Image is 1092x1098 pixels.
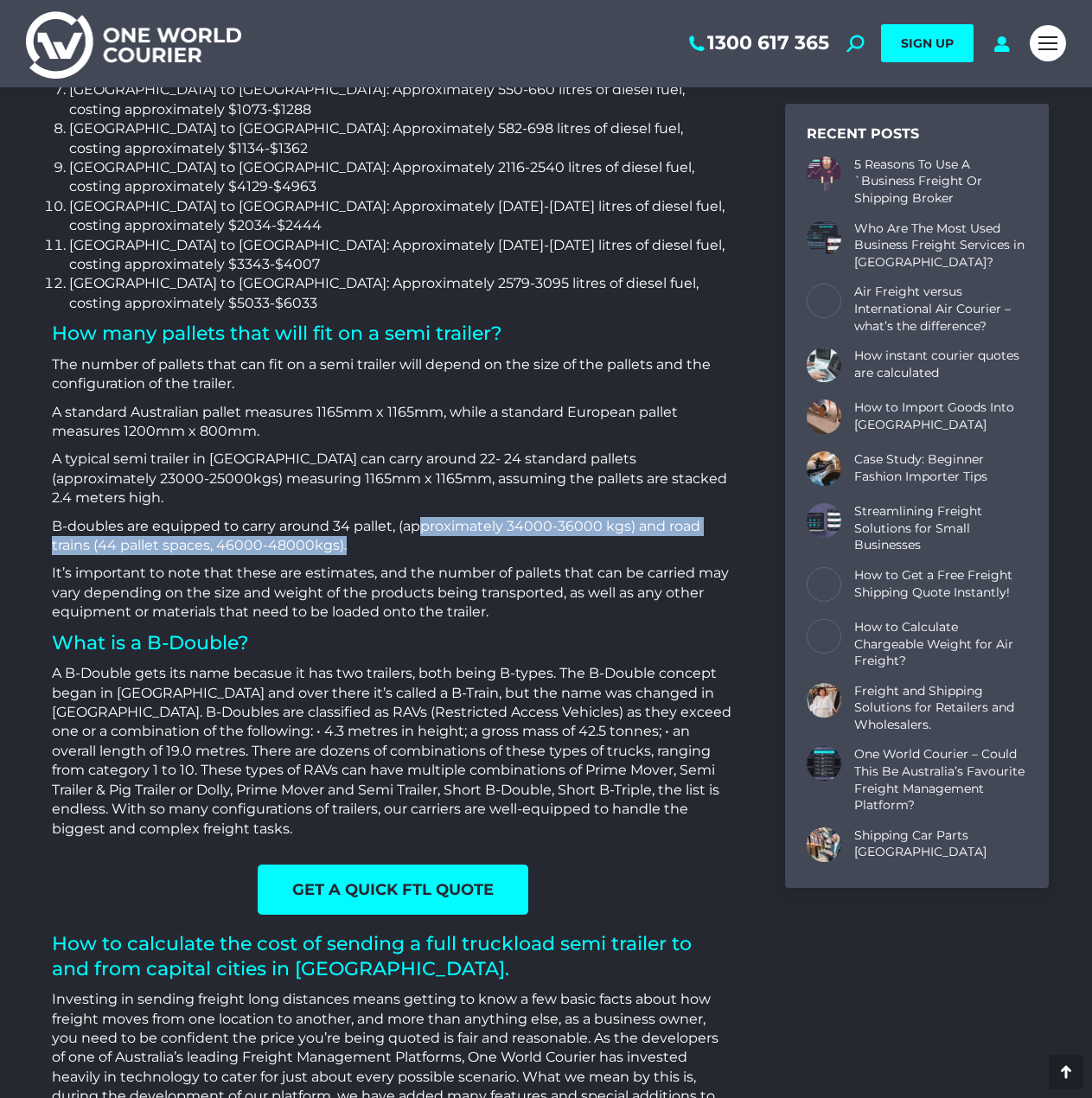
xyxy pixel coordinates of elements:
[26,9,241,79] img: One World Courier
[52,355,733,394] p: The number of pallets that can fit on a semi trailer will depend on the size of the pallets and t...
[69,197,733,236] li: [GEOGRAPHIC_DATA] to [GEOGRAPHIC_DATA]: Approximately [DATE]-[DATE] litres of diesel fuel, costin...
[807,156,841,191] a: Post image
[1030,25,1066,61] a: Mobile menu icon
[854,567,1027,601] a: How to Get a Free Freight Shipping Quote Instantly!
[52,450,733,508] p: A typical semi trailer in [GEOGRAPHIC_DATA] can carry around 22- 24 standard pallets (approximate...
[807,348,841,382] a: Post image
[854,156,1027,207] a: 5 Reasons To Use A `Business Freight Or Shipping Broker
[69,274,733,313] li: [GEOGRAPHIC_DATA] to [GEOGRAPHIC_DATA]: Approximately 2579-3095 litres of diesel fuel, costing ap...
[854,348,1027,381] a: How instant courier quotes are calculated
[854,683,1027,734] a: Freight and Shipping Solutions for Retailers and Wholesalers.
[854,220,1027,271] a: Who Are The Most Used Business Freight Services in [GEOGRAPHIC_DATA]?
[69,80,733,119] li: [GEOGRAPHIC_DATA] to [GEOGRAPHIC_DATA]: Approximately 550-660 litres of diesel fuel, costing appr...
[854,619,1027,670] a: How to Calculate Chargeable Weight for Air Freight?
[807,125,1027,144] div: Recent Posts
[807,683,841,718] a: Post image
[807,451,841,486] a: Post image
[807,567,841,602] a: Post image
[854,399,1027,433] a: How to Import Goods Into [GEOGRAPHIC_DATA]
[854,827,1027,861] a: Shipping Car Parts [GEOGRAPHIC_DATA]
[807,220,841,255] a: Post image
[686,32,829,54] a: 1300 617 365
[807,619,841,654] a: Post image
[292,882,494,897] span: GET A Quick FTL QUOTE
[69,119,733,158] li: [GEOGRAPHIC_DATA] to [GEOGRAPHIC_DATA]: Approximately 582-698 litres of diesel fuel, costing appr...
[52,664,733,839] p: A B-Double gets its name becasue it has two trailers, both being B-types. The B-Double concept be...
[52,631,733,656] h2: What is a B-Double?
[807,746,841,781] a: Post image
[52,564,733,622] p: It’s important to note that these are estimates, and the number of pallets that can be carried ma...
[69,158,733,197] li: [GEOGRAPHIC_DATA] to [GEOGRAPHIC_DATA]: Approximately 2116-2540 litres of diesel fuel, costing ap...
[807,399,841,434] a: Post image
[52,403,733,442] p: A standard Australian pallet measures 1165mm x 1165mm, while a standard European pallet measures ...
[854,284,1027,335] a: Air Freight versus International Air Courier – what’s the difference?
[52,322,733,347] h2: How many pallets that will fit on a semi trailer?
[901,35,954,51] span: SIGN UP
[881,24,974,62] a: SIGN UP
[807,503,841,538] a: Post image
[807,827,841,862] a: Post image
[854,503,1027,554] a: Streamlining Freight Solutions for Small Businesses
[854,746,1027,814] a: One World Courier – Could This Be Australia’s Favourite Freight Management Platform?
[807,284,841,318] a: Post image
[52,932,733,981] h2: How to calculate the cost of sending a full truckload semi trailer to and from capital cities in ...
[52,517,733,556] p: B-doubles are equipped to carry around 34 pallet, (approximately 34000-36000 kgs) and road trains...
[258,865,528,915] a: GET A Quick FTL QUOTE
[854,451,1027,485] a: Case Study: Beginner Fashion Importer Tips
[69,236,733,275] li: [GEOGRAPHIC_DATA] to [GEOGRAPHIC_DATA]: Approximately [DATE]-[DATE] litres of diesel fuel, costin...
